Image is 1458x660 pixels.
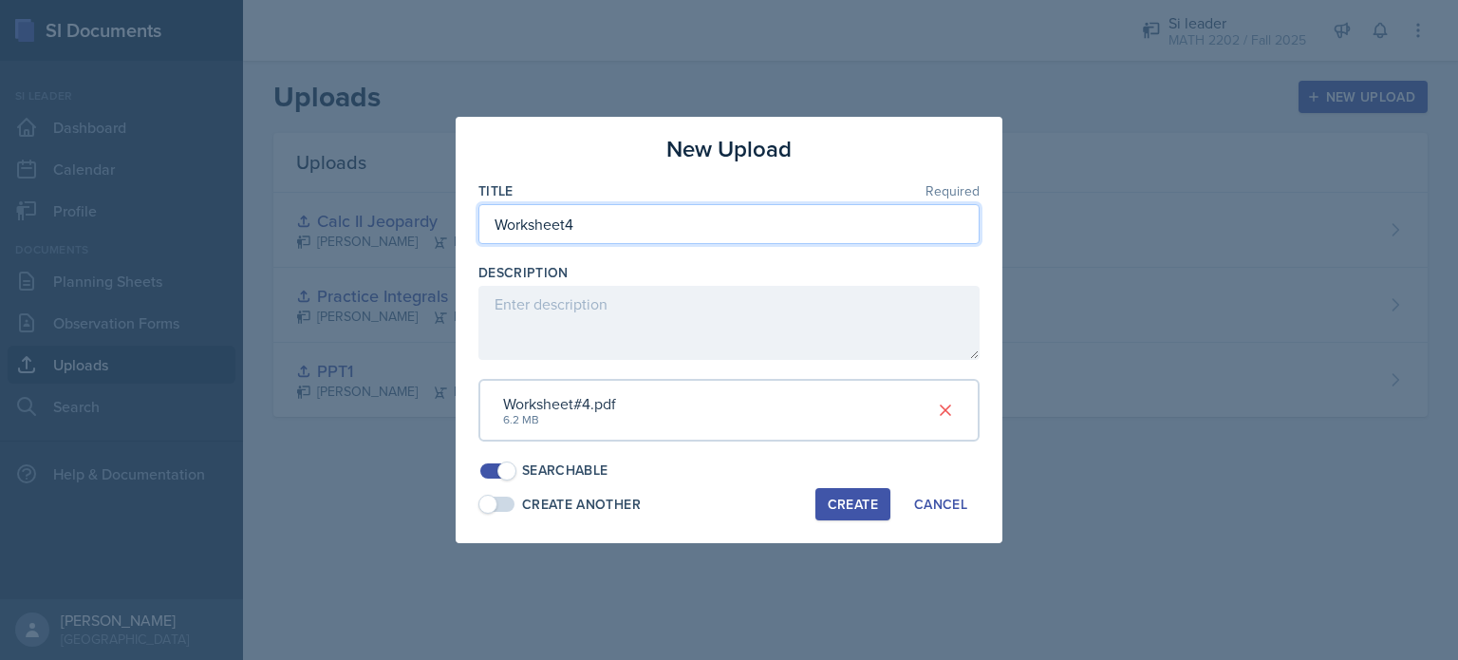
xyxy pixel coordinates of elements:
span: Required [925,184,980,198]
div: Cancel [914,497,967,512]
label: Title [478,181,514,200]
button: Cancel [902,488,980,520]
h3: New Upload [666,132,792,166]
button: Create [815,488,890,520]
label: Description [478,263,569,282]
div: Worksheet#4.pdf [503,392,616,415]
input: Enter title [478,204,980,244]
div: Searchable [522,461,608,481]
div: 6.2 MB [503,411,616,428]
div: Create [828,497,878,512]
div: Create Another [522,495,641,515]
